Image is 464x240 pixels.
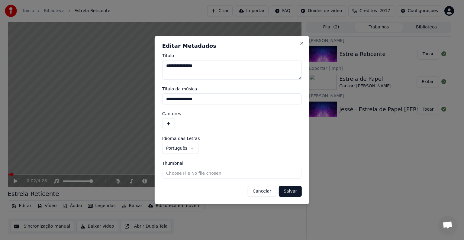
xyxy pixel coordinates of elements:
button: Salvar [279,186,302,197]
span: Thumbnail [162,161,185,165]
button: Cancelar [247,186,276,197]
span: Idioma das Letras [162,136,200,141]
label: Título [162,54,302,58]
h2: Editar Metadados [162,43,302,49]
label: Cantores [162,112,302,116]
label: Título da música [162,87,302,91]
